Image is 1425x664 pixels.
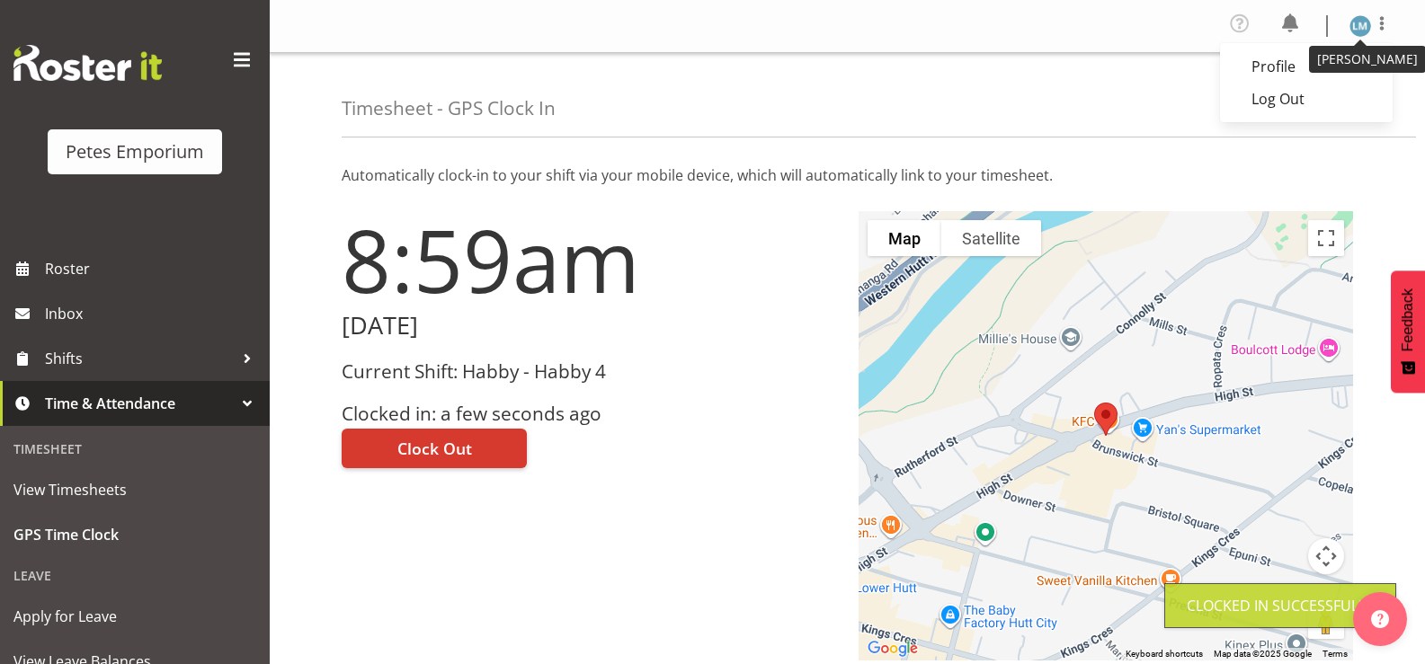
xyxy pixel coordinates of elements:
[1391,270,1425,393] button: Feedback - Show survey
[342,403,837,424] h3: Clocked in: a few seconds ago
[1349,15,1371,37] img: lianne-morete5410.jpg
[1187,595,1374,616] div: Clocked in Successfully
[66,138,204,165] div: Petes Emporium
[1220,83,1393,115] a: Log Out
[1400,288,1416,351] span: Feedback
[45,255,261,282] span: Roster
[397,437,472,460] span: Clock Out
[342,429,527,468] button: Clock Out
[4,467,265,512] a: View Timesheets
[342,164,1353,186] p: Automatically clock-in to your shift via your mobile device, which will automatically link to you...
[1308,220,1344,256] button: Toggle fullscreen view
[13,45,162,81] img: Rosterit website logo
[4,594,265,639] a: Apply for Leave
[4,557,265,594] div: Leave
[941,220,1041,256] button: Show satellite imagery
[342,361,837,382] h3: Current Shift: Habby - Habby 4
[4,512,265,557] a: GPS Time Clock
[1126,648,1203,660] button: Keyboard shortcuts
[13,476,256,503] span: View Timesheets
[4,430,265,467] div: Timesheet
[1323,649,1348,659] a: Terms (opens in new tab)
[45,390,234,417] span: Time & Attendance
[863,637,922,660] img: Google
[45,345,234,372] span: Shifts
[342,211,837,308] h1: 8:59am
[863,637,922,660] a: Open this area in Google Maps (opens a new window)
[342,98,556,119] h4: Timesheet - GPS Clock In
[1308,538,1344,574] button: Map camera controls
[45,300,261,327] span: Inbox
[868,220,941,256] button: Show street map
[1214,649,1312,659] span: Map data ©2025 Google
[1220,50,1393,83] a: Profile
[13,521,256,548] span: GPS Time Clock
[1371,610,1389,628] img: help-xxl-2.png
[13,603,256,630] span: Apply for Leave
[342,312,837,340] h2: [DATE]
